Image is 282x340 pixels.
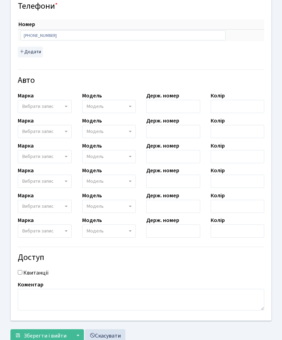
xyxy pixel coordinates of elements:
label: Колір [211,191,225,200]
label: Держ. номер [146,142,179,150]
label: Колір [211,166,225,175]
span: Модель [87,228,104,235]
span: Модель [87,128,104,135]
th: Номер [18,19,228,30]
label: Модель [82,191,102,200]
label: Модель [82,92,102,100]
label: Колір [211,117,225,125]
label: Коментар [18,280,44,289]
label: Модель [82,142,102,150]
label: Держ. номер [146,117,179,125]
span: Модель [87,153,104,160]
label: Марка [18,117,34,125]
label: Держ. номер [146,191,179,200]
label: Модель [82,117,102,125]
span: Вибрати запис [22,228,54,235]
span: Модель [87,103,104,110]
label: Держ. номер [146,166,179,175]
label: Держ. номер [146,92,179,100]
span: Модель [87,178,104,185]
span: Вибрати запис [22,153,54,160]
label: Держ. номер [146,216,179,224]
span: Модель [87,203,104,210]
h4: Доступ [18,253,264,263]
span: Вибрати запис [22,203,54,210]
span: Вибрати запис [22,128,54,135]
label: Колір [211,92,225,100]
span: Зберегти і вийти [24,332,66,340]
label: Колір [211,142,225,150]
h4: Авто [18,76,264,86]
label: Модель [82,166,102,175]
label: Модель [82,216,102,224]
label: Марка [18,142,34,150]
button: Додати [18,47,43,57]
label: Марка [18,166,34,175]
span: Вибрати запис [22,178,54,185]
label: Колір [211,216,225,224]
label: Марка [18,216,34,224]
label: Марка [18,92,34,100]
label: Марка [18,191,34,200]
h4: Телефони [18,1,264,11]
label: Квитанції [23,269,49,277]
span: Вибрати запис [22,103,54,110]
